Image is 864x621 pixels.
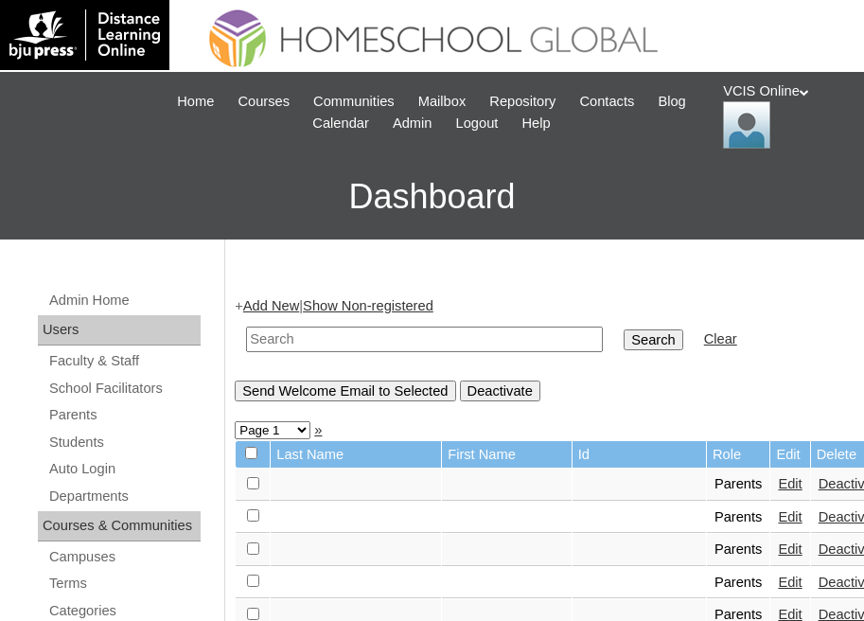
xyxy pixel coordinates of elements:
[47,349,201,373] a: Faculty & Staff
[47,545,201,569] a: Campuses
[228,91,299,113] a: Courses
[312,113,368,134] span: Calendar
[47,289,201,312] a: Admin Home
[303,298,433,313] a: Show Non-registered
[704,331,737,346] a: Clear
[579,91,634,113] span: Contacts
[47,572,201,595] a: Terms
[723,81,845,149] div: VCIS Online
[383,113,442,134] a: Admin
[707,567,770,599] td: Parents
[770,441,809,469] td: Edit
[47,377,201,400] a: School Facilitators
[707,534,770,566] td: Parents
[512,113,559,134] a: Help
[658,91,685,113] span: Blog
[648,91,695,113] a: Blog
[235,296,845,401] div: + |
[778,541,802,557] a: Edit
[9,9,160,61] img: logo-white.png
[246,327,603,352] input: Search
[235,381,455,401] input: Send Welcome Email to Selected
[521,113,550,134] span: Help
[723,101,770,149] img: VCIS Online Admin
[38,315,201,346] div: Users
[447,113,508,134] a: Logout
[9,154,855,240] h3: Dashboard
[47,485,201,508] a: Departments
[47,431,201,454] a: Students
[168,91,223,113] a: Home
[47,457,201,481] a: Auto Login
[707,502,770,534] td: Parents
[570,91,644,113] a: Contacts
[177,91,214,113] span: Home
[409,91,476,113] a: Mailbox
[418,91,467,113] span: Mailbox
[456,113,499,134] span: Logout
[778,476,802,491] a: Edit
[271,441,441,469] td: Last Name
[238,91,290,113] span: Courses
[313,91,395,113] span: Communities
[707,441,770,469] td: Role
[707,469,770,501] td: Parents
[480,91,565,113] a: Repository
[778,575,802,590] a: Edit
[303,113,378,134] a: Calendar
[778,509,802,524] a: Edit
[304,91,404,113] a: Communities
[460,381,540,401] input: Deactivate
[243,298,299,313] a: Add New
[442,441,572,469] td: First Name
[393,113,432,134] span: Admin
[573,441,706,469] td: Id
[47,403,201,427] a: Parents
[314,422,322,437] a: »
[624,329,682,350] input: Search
[38,511,201,541] div: Courses & Communities
[489,91,555,113] span: Repository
